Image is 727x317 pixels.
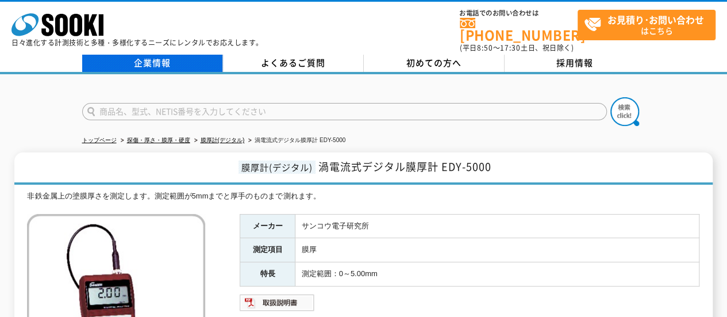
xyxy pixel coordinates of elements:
[239,161,316,174] span: 膜厚計(デジタル)
[223,55,364,72] a: よくあるご質問
[295,238,699,262] td: 膜厚
[11,39,263,46] p: 日々進化する計測技術と多種・多様化するニーズにレンタルでお応えします。
[240,214,295,238] th: メーカー
[578,10,716,40] a: お見積り･お問い合わせはこちら
[240,238,295,262] th: 測定項目
[460,43,574,53] span: (平日 ～ 土日、祝日除く)
[295,214,699,238] td: サンコウ電子研究所
[460,18,578,41] a: [PHONE_NUMBER]
[240,293,315,312] img: 取扱説明書
[460,10,578,17] span: お電話でのお問い合わせは
[607,13,704,26] strong: お見積り･お問い合わせ
[406,56,461,69] span: 初めての方へ
[240,262,295,287] th: 特長
[246,135,345,147] li: 渦電流式デジタル膜厚計 EDY-5000
[27,190,699,203] div: 非鉄金属上の塗膜厚さを測定します。測定範囲が5mmまでと厚手のものまで測れます。
[82,55,223,72] a: 企業情報
[364,55,505,72] a: 初めての方へ
[82,103,607,120] input: 商品名、型式、NETIS番号を入力してください
[584,10,715,39] span: はこちら
[505,55,645,72] a: 採用情報
[477,43,493,53] span: 8:50
[127,137,190,143] a: 探傷・厚さ・膜厚・硬度
[295,262,699,287] td: 測定範囲：0～5.00mm
[610,97,639,126] img: btn_search.png
[201,137,245,143] a: 膜厚計(デジタル)
[82,137,117,143] a: トップページ
[318,159,491,174] span: 渦電流式デジタル膜厚計 EDY-5000
[500,43,521,53] span: 17:30
[240,301,315,310] a: 取扱説明書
